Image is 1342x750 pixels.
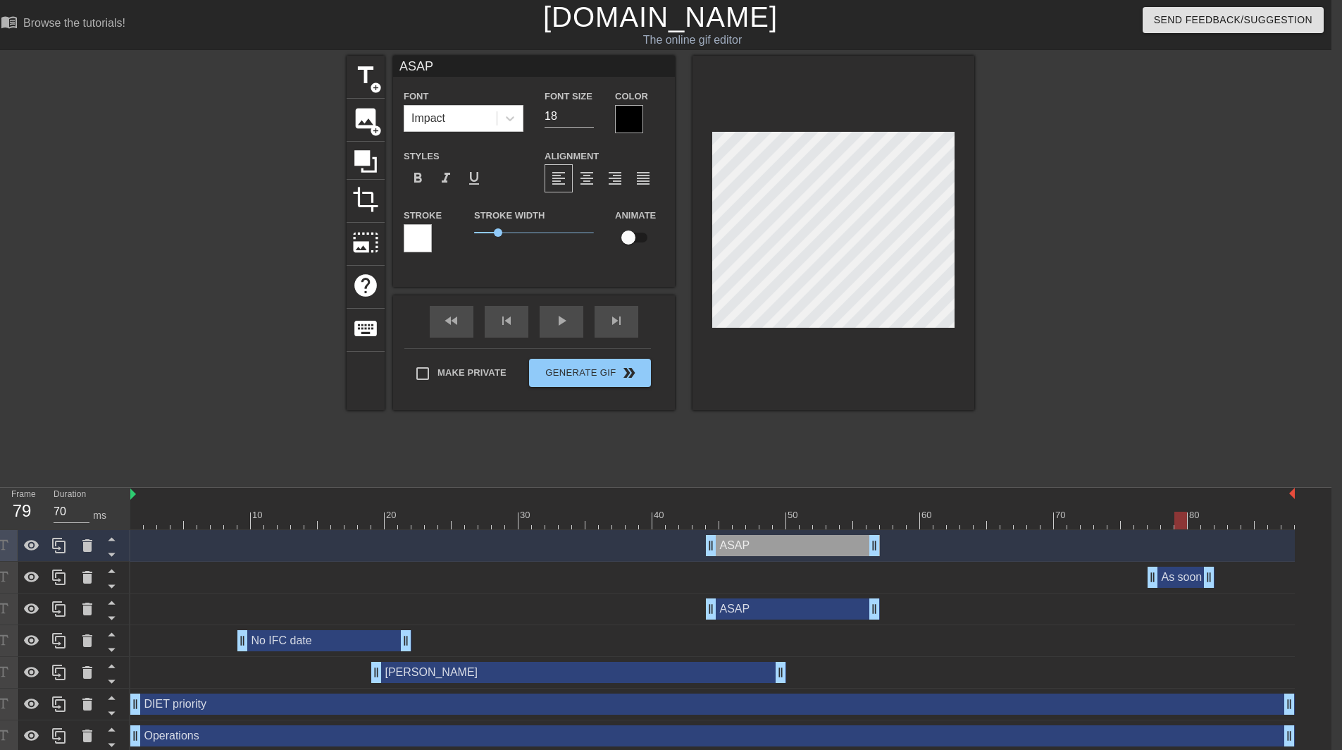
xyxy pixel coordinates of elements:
[550,170,567,187] span: format_align_left
[773,665,788,680] span: drag_handle
[1,488,43,529] div: Frame
[578,170,595,187] span: format_align_center
[1189,508,1202,522] div: 80
[252,508,265,522] div: 10
[553,312,570,329] span: play_arrow
[466,170,483,187] span: format_underline
[399,634,413,648] span: drag_handle
[867,539,881,553] span: drag_handle
[1143,7,1324,33] button: Send Feedback/Suggestion
[444,32,941,49] div: The online gif editor
[437,170,454,187] span: format_italic
[1,13,18,30] span: menu_book
[704,539,718,553] span: drag_handle
[529,359,651,387] button: Generate Gif
[615,90,648,104] label: Color
[635,170,652,187] span: format_align_justify
[369,665,383,680] span: drag_handle
[1055,508,1068,522] div: 70
[1282,729,1296,743] span: drag_handle
[1289,488,1295,499] img: bound-end.png
[370,125,382,137] span: add_circle
[23,17,125,29] div: Browse the tutorials!
[443,312,460,329] span: fast_rewind
[1,13,125,35] a: Browse the tutorials!
[352,105,379,132] span: image
[520,508,533,522] div: 30
[607,170,623,187] span: format_align_right
[615,209,656,223] label: Animate
[788,508,800,522] div: 50
[128,729,142,743] span: drag_handle
[352,315,379,342] span: keyboard
[608,312,625,329] span: skip_next
[370,82,382,94] span: add_circle
[93,508,106,523] div: ms
[867,602,881,616] span: drag_handle
[386,508,399,522] div: 20
[1154,11,1312,29] span: Send Feedback/Suggestion
[54,491,86,499] label: Duration
[535,364,645,381] span: Generate Gif
[411,110,445,127] div: Impact
[1145,570,1160,584] span: drag_handle
[352,62,379,89] span: title
[654,508,666,522] div: 40
[404,149,440,164] label: Styles
[545,149,599,164] label: Alignment
[437,366,507,380] span: Make Private
[1202,570,1216,584] span: drag_handle
[545,90,592,104] label: Font Size
[409,170,426,187] span: format_bold
[498,312,515,329] span: skip_previous
[474,209,545,223] label: Stroke Width
[404,209,442,223] label: Stroke
[621,364,638,381] span: double_arrow
[1282,697,1296,711] span: drag_handle
[11,498,32,524] div: 79
[352,272,379,299] span: help
[404,90,428,104] label: Font
[543,1,778,32] a: [DOMAIN_NAME]
[352,229,379,256] span: photo_size_select_large
[128,697,142,711] span: drag_handle
[235,634,249,648] span: drag_handle
[352,186,379,213] span: crop
[704,602,718,616] span: drag_handle
[921,508,934,522] div: 60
